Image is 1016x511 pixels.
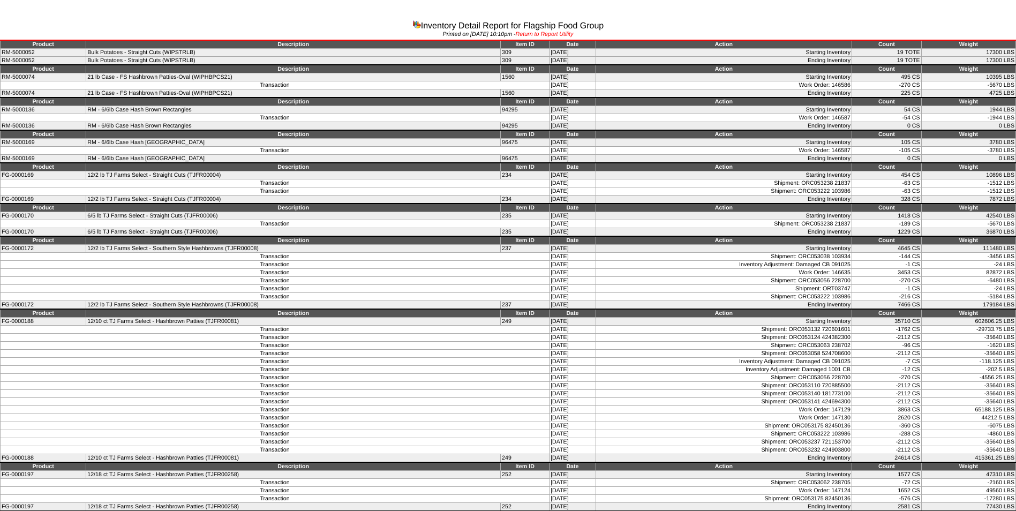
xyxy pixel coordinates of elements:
td: 12/2 lb TJ Farms Select - Southern Style Hashbrowns (TJFR00008) [86,245,501,253]
td: Transaction [1,406,550,414]
td: Transaction [1,382,550,390]
td: 12/2 lb TJ Farms Select - Straight Cuts (TJFR00004) [86,171,501,179]
td: [DATE] [550,382,596,390]
td: 328 CS [852,196,921,204]
td: Transaction [1,414,550,422]
td: 94295 [501,106,550,114]
td: -7 CS [852,358,921,366]
td: [DATE] [550,171,596,179]
td: 96475 [501,139,550,147]
td: [DATE] [550,212,596,220]
td: [DATE] [550,285,596,293]
td: [DATE] [550,261,596,269]
td: RM-5000136 [1,122,86,131]
td: 12/10 ct TJ Farms Select - Hashbrown Patties (TJFR00081) [86,318,501,326]
td: Shipment: ORC053124 424382300 [596,334,852,342]
td: 454 CS [852,171,921,179]
td: Count [852,130,921,139]
td: Product [1,97,86,106]
td: 234 [501,171,550,179]
td: -24 LBS [921,285,1015,293]
td: Action [596,40,852,49]
td: Transaction [1,179,550,187]
td: Transaction [1,398,550,406]
td: 17300 LBS [921,57,1015,65]
td: [DATE] [550,446,596,454]
td: 54 CS [852,106,921,114]
td: -63 CS [852,179,921,187]
td: Work Order: 146587 [596,114,852,122]
td: Item ID [501,236,550,245]
img: graph.gif [412,20,421,28]
td: [DATE] [550,155,596,163]
td: FG-0000170 [1,228,86,237]
td: Transaction [1,253,550,261]
td: -216 CS [852,293,921,301]
td: [DATE] [550,49,596,57]
td: Item ID [501,163,550,171]
td: Bulk Potatoes - Straight Cuts (WIPSTRLB) [86,49,501,57]
td: Count [852,97,921,106]
td: [DATE] [550,269,596,277]
td: Starting Inventory [596,106,852,114]
td: Transaction [1,81,550,89]
td: -202.5 LBS [921,366,1015,374]
td: Count [852,163,921,171]
td: 2620 CS [852,414,921,422]
td: 235 [501,212,550,220]
td: 21 lb Case - FS Hashbrown Patties-Oval (WIPHBPCS21) [86,73,501,81]
td: RM-5000169 [1,155,86,163]
td: Description [86,40,501,49]
td: -5670 LBS [921,220,1015,228]
td: Shipment: ORC053110 720885500 [596,382,852,390]
td: 225 CS [852,89,921,98]
td: Product [1,309,86,318]
td: [DATE] [550,106,596,114]
td: Shipment: ORC053038 103934 [596,253,852,261]
td: -2112 CS [852,438,921,446]
td: -1512 LBS [921,187,1015,196]
td: Weight [921,40,1015,49]
td: Transaction [1,187,550,196]
td: Shipment: ORC053132 720601601 [596,326,852,334]
td: Item ID [501,309,550,318]
td: -1944 LBS [921,114,1015,122]
td: Item ID [501,130,550,139]
td: -35640 LBS [921,350,1015,358]
td: Count [852,236,921,245]
td: Bulk Potatoes - Straight Cuts (WIPSTRLB) [86,57,501,65]
td: 1229 CS [852,228,921,237]
td: Shipment: ORC053175 82450136 [596,422,852,430]
td: Transaction [1,114,550,122]
td: [DATE] [550,422,596,430]
td: Transaction [1,430,550,438]
td: [DATE] [550,228,596,237]
td: -2112 CS [852,334,921,342]
td: [DATE] [550,390,596,398]
td: Transaction [1,326,550,334]
td: -35640 LBS [921,398,1015,406]
td: Ending Inventory [596,57,852,65]
td: Count [852,65,921,73]
td: -29733.75 LBS [921,326,1015,334]
td: Product [1,40,86,49]
td: RM - 6/6lb Case Hash [GEOGRAPHIC_DATA] [86,139,501,147]
td: [DATE] [550,89,596,98]
td: Date [550,97,596,106]
a: Return to Report Utility [516,31,574,37]
td: Starting Inventory [596,245,852,253]
td: 4725 LBS [921,89,1015,98]
td: Weight [921,130,1015,139]
td: Weight [921,65,1015,73]
td: FG-0000169 [1,171,86,179]
td: Product [1,163,86,171]
td: 44212.5 LBS [921,414,1015,422]
td: RM - 6/6lb Case Hash Brown Rectangles [86,106,501,114]
td: Description [86,65,501,73]
td: Date [550,309,596,318]
td: Transaction [1,366,550,374]
td: [DATE] [550,187,596,196]
td: [DATE] [550,147,596,155]
td: Product [1,130,86,139]
td: Item ID [501,40,550,49]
